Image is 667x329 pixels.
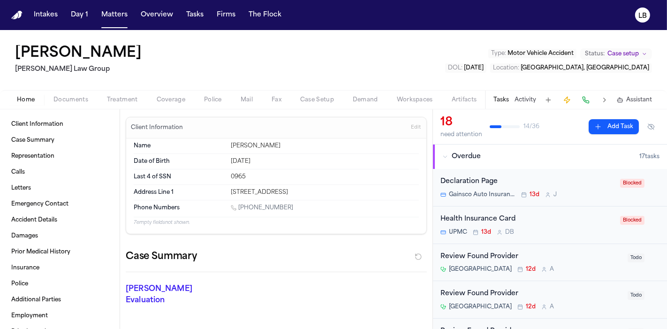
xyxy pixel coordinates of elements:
div: Declaration Page [440,176,614,187]
span: Overdue [452,152,481,161]
span: [GEOGRAPHIC_DATA] [449,303,512,311]
span: Todo [628,253,644,262]
h2: [PERSON_NAME] Law Group [15,64,145,75]
span: 14 / 36 [523,123,539,130]
a: Representation [8,149,112,164]
button: Tasks [182,7,207,23]
span: Motor Vehicle Accident [508,51,574,56]
span: 12d [526,303,536,311]
a: Damages [8,229,112,244]
span: Police [204,96,222,104]
h2: Case Summary [126,249,197,264]
a: Home [11,11,23,20]
p: [PERSON_NAME] Evaluation [126,283,219,306]
button: Day 1 [67,7,92,23]
span: DOL : [448,65,462,71]
span: Workspaces [397,96,433,104]
a: Insurance [8,260,112,275]
div: Open task: Review Found Provider [433,281,667,319]
a: Client Information [8,117,112,132]
span: Status: [585,50,605,58]
a: Calls [8,165,112,180]
span: Todo [628,291,644,300]
span: UPMC [449,229,467,236]
a: Emergency Contact [8,197,112,212]
button: Edit Location: Moon Township, PA [490,63,652,73]
a: Call 1 (412) 499-6437 [231,204,293,212]
a: Employment [8,308,112,323]
div: Review Found Provider [440,289,622,299]
div: [PERSON_NAME] [231,142,419,150]
span: Coverage [157,96,185,104]
button: Make a Call [579,93,592,107]
div: [STREET_ADDRESS] [231,189,419,196]
span: [GEOGRAPHIC_DATA], [GEOGRAPHIC_DATA] [521,65,649,71]
div: 0965 [231,173,419,181]
button: Overview [137,7,177,23]
a: Accident Details [8,213,112,228]
span: Blocked [620,179,644,188]
button: Edit Type: Motor Vehicle Accident [488,49,576,58]
div: need attention [440,131,482,138]
button: Edit matter name [15,45,142,62]
span: 12d [526,266,536,273]
div: Open task: Declaration Page [433,169,667,207]
dt: Date of Birth [134,158,225,165]
span: Phone Numbers [134,204,180,212]
span: 13d [530,191,539,199]
dt: Name [134,142,225,150]
div: 18 [440,115,482,130]
span: Location : [493,65,519,71]
button: Hide completed tasks (⌘⇧H) [643,119,659,134]
a: Letters [8,181,112,196]
div: Review Found Provider [440,252,622,262]
span: Home [17,96,35,104]
span: Artifacts [452,96,477,104]
a: Additional Parties [8,292,112,307]
h1: [PERSON_NAME] [15,45,142,62]
span: Fax [272,96,281,104]
div: Open task: Health Insurance Card [433,207,667,244]
button: Edit DOL: 2025-06-13 [445,63,486,73]
button: Overdue17tasks [433,145,667,169]
span: Case Setup [300,96,334,104]
span: Blocked [620,216,644,225]
button: The Flock [245,7,285,23]
dt: Address Line 1 [134,189,225,196]
a: Case Summary [8,133,112,148]
span: D B [505,229,514,236]
div: Open task: Review Found Provider [433,244,667,282]
button: Matters [98,7,131,23]
dt: Last 4 of SSN [134,173,225,181]
span: A [550,303,554,311]
span: Mail [241,96,253,104]
img: Finch Logo [11,11,23,20]
button: Add Task [589,119,639,134]
a: Police [8,276,112,291]
a: Prior Medical History [8,245,112,260]
span: Demand [353,96,378,104]
span: [DATE] [464,65,484,71]
button: Tasks [493,96,509,104]
div: [DATE] [231,158,419,165]
button: Change status from Case setup [580,48,652,60]
span: J [553,191,557,199]
span: [GEOGRAPHIC_DATA] [449,266,512,273]
span: Assistant [626,96,652,104]
span: 17 task s [639,153,659,161]
span: Gainsco Auto Insurance [449,191,515,199]
span: Treatment [107,96,138,104]
span: 13d [481,229,491,236]
h3: Client Information [129,124,185,131]
button: Create Immediate Task [561,93,574,107]
button: Firms [213,7,239,23]
span: Edit [411,124,421,131]
button: Edit [408,120,424,135]
button: Intakes [30,7,61,23]
div: Health Insurance Card [440,214,614,225]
